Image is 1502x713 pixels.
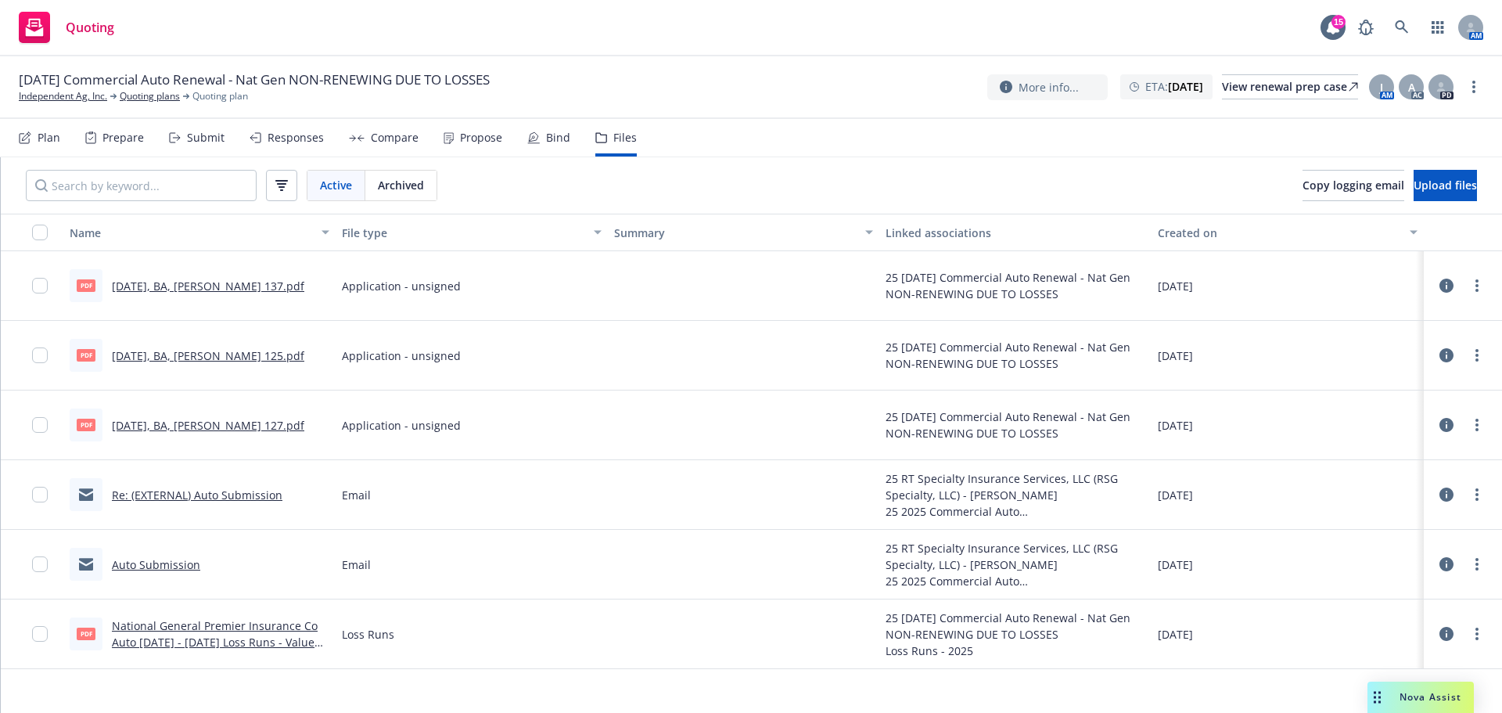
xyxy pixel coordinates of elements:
[342,347,461,364] span: Application - unsigned
[102,131,144,144] div: Prepare
[460,131,502,144] div: Propose
[1158,487,1193,503] span: [DATE]
[1152,214,1424,251] button: Created on
[66,21,114,34] span: Quoting
[987,74,1108,100] button: More info...
[378,177,424,193] span: Archived
[342,626,394,643] span: Loss Runs
[32,278,48,293] input: Toggle Row Selected
[1158,417,1193,434] span: [DATE]
[32,626,48,642] input: Toggle Row Selected
[886,573,1145,589] div: 25 2025 Commercial Auto
[32,417,48,433] input: Toggle Row Selected
[1158,626,1193,643] span: [DATE]
[120,89,180,103] a: Quoting plans
[546,131,570,144] div: Bind
[192,89,248,103] span: Quoting plan
[268,131,324,144] div: Responses
[886,540,1145,573] div: 25 RT Specialty Insurance Services, LLC (RSG Specialty, LLC) - [PERSON_NAME]
[886,269,1145,302] div: 25 [DATE] Commercial Auto Renewal - Nat Gen NON-RENEWING DUE TO LOSSES
[342,487,371,503] span: Email
[886,503,1145,520] div: 25 2025 Commercial Auto
[1468,485,1486,504] a: more
[886,470,1145,503] div: 25 RT Specialty Insurance Services, LLC (RSG Specialty, LLC) - [PERSON_NAME]
[112,348,304,363] a: [DATE], BA, [PERSON_NAME] 125.pdf
[336,214,608,251] button: File type
[32,487,48,502] input: Toggle Row Selected
[320,177,352,193] span: Active
[32,556,48,572] input: Toggle Row Selected
[1222,75,1358,99] div: View renewal prep case
[1367,682,1474,713] button: Nova Assist
[886,409,1145,441] div: 25 [DATE] Commercial Auto Renewal - Nat Gen NON-RENEWING DUE TO LOSSES
[1168,79,1203,94] strong: [DATE]
[1331,15,1346,29] div: 15
[63,214,336,251] button: Name
[1380,79,1383,95] span: J
[1468,276,1486,295] a: more
[77,628,95,639] span: pdf
[886,225,1145,241] div: Linked associations
[1414,178,1477,193] span: Upload files
[886,643,1145,659] div: Loss Runs - 2025
[1019,79,1079,95] span: More info...
[614,225,857,241] div: Summary
[112,418,304,433] a: [DATE], BA, [PERSON_NAME] 127.pdf
[1468,416,1486,434] a: more
[1468,625,1486,643] a: more
[112,618,322,666] a: National General Premier Insurance Co Auto [DATE] - [DATE] Loss Runs - Valued [DATE].pdf
[879,214,1152,251] button: Linked associations
[19,89,107,103] a: Independent Ag, Inc.
[32,225,48,240] input: Select all
[187,131,225,144] div: Submit
[13,5,120,49] a: Quoting
[1158,225,1400,241] div: Created on
[1386,12,1418,43] a: Search
[112,488,282,502] a: Re: (EXTERNAL) Auto Submission
[608,214,880,251] button: Summary
[886,610,1145,643] div: 25 [DATE] Commercial Auto Renewal - Nat Gen NON-RENEWING DUE TO LOSSES
[1468,555,1486,574] a: more
[342,278,461,294] span: Application - unsigned
[1350,12,1382,43] a: Report a Bug
[32,347,48,363] input: Toggle Row Selected
[371,131,419,144] div: Compare
[112,557,200,572] a: Auto Submission
[1422,12,1453,43] a: Switch app
[1303,170,1404,201] button: Copy logging email
[1158,347,1193,364] span: [DATE]
[70,225,312,241] div: Name
[1158,556,1193,573] span: [DATE]
[1408,79,1415,95] span: A
[1468,346,1486,365] a: more
[342,225,584,241] div: File type
[77,419,95,430] span: pdf
[1414,170,1477,201] button: Upload files
[19,70,490,89] span: [DATE] Commercial Auto Renewal - Nat Gen NON-RENEWING DUE TO LOSSES
[38,131,60,144] div: Plan
[77,279,95,291] span: pdf
[1222,74,1358,99] a: View renewal prep case
[1464,77,1483,96] a: more
[1145,78,1203,95] span: ETA :
[1400,690,1461,704] span: Nova Assist
[1303,178,1404,193] span: Copy logging email
[112,279,304,293] a: [DATE], BA, [PERSON_NAME] 137.pdf
[26,170,257,201] input: Search by keyword...
[1158,278,1193,294] span: [DATE]
[342,556,371,573] span: Email
[886,339,1145,372] div: 25 [DATE] Commercial Auto Renewal - Nat Gen NON-RENEWING DUE TO LOSSES
[613,131,637,144] div: Files
[1367,682,1387,713] div: Drag to move
[342,417,461,434] span: Application - unsigned
[77,349,95,361] span: pdf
